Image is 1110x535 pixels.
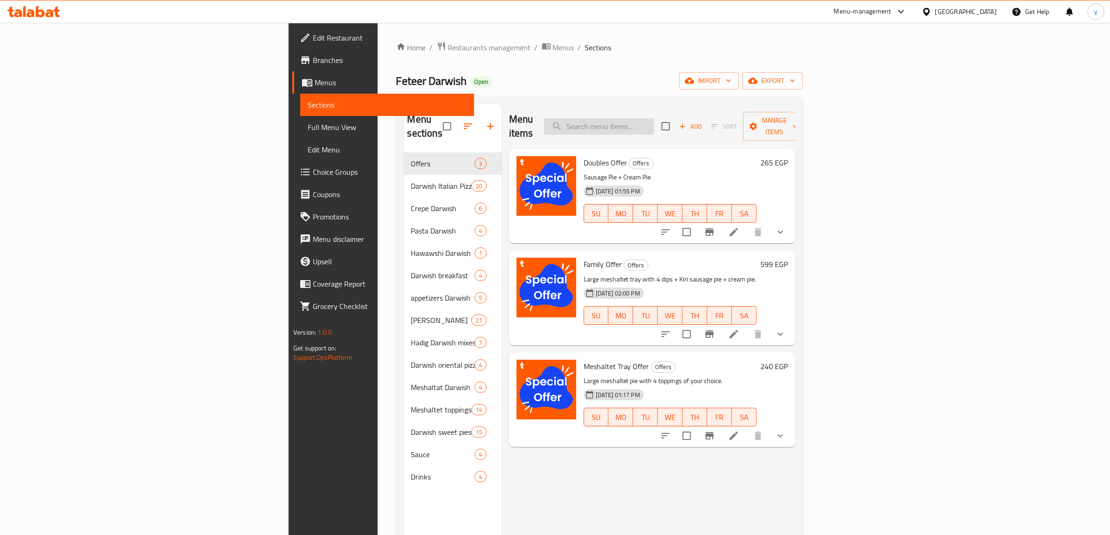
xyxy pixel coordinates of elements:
div: Crepe Darwish6 [404,197,502,219]
span: MO [612,411,629,424]
span: 4 [475,361,486,370]
span: [DATE] 02:00 PM [592,289,644,298]
button: Branch-specific-item [698,323,721,345]
div: Meshaltat Darwish4 [404,376,502,398]
nav: Menu sections [404,149,502,492]
div: [PERSON_NAME]21 [404,309,502,331]
span: Doubles Offer [584,156,627,170]
span: Add item [676,119,705,134]
nav: breadcrumb [396,41,803,54]
button: delete [747,323,769,345]
span: Darwish sweet pies [411,426,472,438]
div: items [475,270,486,281]
a: Edit Restaurant [292,27,474,49]
span: SA [736,411,753,424]
div: Darwish oriental pizza [411,359,475,370]
span: Menus [315,77,467,88]
li: / [578,42,581,53]
span: 4 [475,383,486,392]
a: Full Menu View [300,116,474,138]
button: delete [747,221,769,243]
span: Drinks [411,471,475,482]
div: Meshaltet toppings14 [404,398,502,421]
button: delete [747,425,769,447]
button: TH [683,306,707,325]
div: items [475,247,486,259]
div: Darwish Italian Pizza [411,180,472,192]
span: 20 [472,182,486,191]
span: Select section [656,117,676,136]
svg: Show Choices [775,430,786,441]
a: Branches [292,49,474,71]
div: items [475,203,486,214]
button: Add section [479,115,502,137]
span: 15 [472,428,486,437]
button: show more [769,425,792,447]
div: Hawawshi Darwish1 [404,242,502,264]
span: Edit Restaurant [313,32,467,43]
div: Darwish breakfast4 [404,264,502,287]
span: 1.0.0 [317,326,332,338]
span: Promotions [313,211,467,222]
span: Hawawshi Darwish [411,247,475,259]
button: show more [769,221,792,243]
div: Fateer Hadiq Darwish [411,315,472,326]
span: [PERSON_NAME] [411,315,472,326]
span: SU [588,411,605,424]
div: items [471,180,486,192]
button: TU [633,408,658,426]
span: Meshaltet Tray Offer [584,359,649,373]
div: items [471,315,486,326]
div: Offers [651,362,676,373]
span: y [1094,7,1097,17]
img: Family Offer [517,258,576,317]
span: Menu disclaimer [313,233,467,245]
div: Darwish oriental pizza4 [404,354,502,376]
div: items [471,404,486,415]
span: Sauce [411,449,475,460]
a: Menu disclaimer [292,228,474,250]
svg: Show Choices [775,329,786,340]
div: Offers [629,158,654,169]
div: Drinks4 [404,466,502,488]
div: Menu-management [834,6,891,17]
span: Manage items [751,115,798,138]
span: Get support on: [293,342,336,354]
span: SU [588,309,605,322]
button: FR [707,306,732,325]
button: Branch-specific-item [698,221,721,243]
button: SU [584,408,609,426]
span: Version: [293,326,316,338]
button: TH [683,408,707,426]
button: Branch-specific-item [698,425,721,447]
span: export [750,75,795,87]
span: MO [612,207,629,220]
button: export [743,72,803,89]
button: WE [658,204,683,223]
div: items [475,449,486,460]
a: Edit menu item [728,329,739,340]
span: SA [736,207,753,220]
h6: 240 EGP [760,360,788,373]
p: Large meshaltet pie with 4 toppings of your choice. [584,375,757,387]
span: Offers [624,260,648,271]
span: 4 [475,226,486,235]
span: WE [662,309,679,322]
a: Sections [300,94,474,116]
div: items [475,471,486,482]
button: Manage items [743,112,806,141]
span: Add [678,121,703,132]
button: MO [608,408,633,426]
div: Darwish breakfast [411,270,475,281]
a: Choice Groups [292,161,474,183]
span: Select to update [677,324,696,344]
button: FR [707,408,732,426]
div: Hadig Darwish mixes7 [404,331,502,354]
span: Crepe Darwish [411,203,475,214]
span: [DATE] 01:55 PM [592,187,644,196]
button: WE [658,306,683,325]
h6: 265 EGP [760,156,788,169]
div: Pasta Darwish [411,225,475,236]
input: search [544,118,654,135]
